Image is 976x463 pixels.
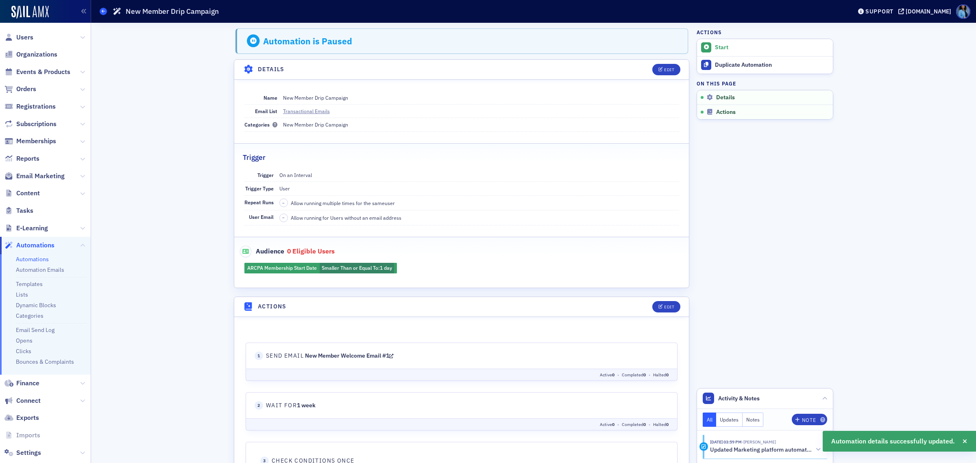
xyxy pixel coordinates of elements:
span: Organizations [16,50,57,59]
span: Allow running multiple times for the same user [291,199,395,207]
span: • [380,105,388,110]
h2: Trigger [243,152,266,163]
a: E-Learning [4,224,48,233]
span: • [412,55,419,61]
span: Profile [956,4,970,19]
span: 0 [386,424,388,429]
h4: Details [258,65,285,74]
span: 0 [354,203,357,208]
span: • [388,203,395,208]
span: 0 [409,325,412,331]
span: Send Email [32,35,159,43]
span: User Email [249,214,274,220]
button: Note [792,414,827,425]
span: 0 [408,424,411,429]
span: Completed [388,105,412,110]
div: New Member Drip Campaign [283,121,348,128]
div: Duplicate Automation [715,61,829,69]
div: Note [802,418,816,422]
span: Activity & Notes [718,394,760,403]
button: All [703,413,717,427]
button: [DOMAIN_NAME] [898,9,954,14]
span: 0 [386,203,388,208]
a: Email Send Log [16,326,54,334]
a: Imports [4,431,40,440]
a: Automations [16,256,49,263]
span: Finance [16,379,39,388]
span: Subscriptions [16,120,57,129]
span: Events & Products [16,68,70,76]
a: Subscriptions [4,120,57,129]
span: Active [366,105,380,110]
span: 0 [432,105,434,110]
span: Halt the automation [55,182,129,191]
button: Updated Marketing platform automation: New Member Drip Campaign [710,446,821,454]
h5: Updated Marketing platform automation: New Member Drip Campaign [710,446,812,454]
a: Connect [4,396,41,405]
a: Registrations [4,102,56,111]
span: Connect [16,396,41,405]
span: 5 [20,305,29,314]
a: Tasks [4,206,33,215]
a: New Member Welcome Email #2 [71,256,159,263]
button: Start [697,39,833,56]
a: Opens [16,337,33,344]
span: • [380,55,388,61]
a: Orders [4,85,36,94]
span: 0 eligible users [287,247,335,255]
span: Wait for [32,305,84,314]
span: Halted [388,424,411,429]
a: Events & Products [4,68,70,76]
button: Edit [652,301,680,312]
span: Users [16,33,33,42]
span: Whitney Mayo [742,439,776,445]
span: If [40,158,45,167]
a: Templates [16,280,43,288]
img: SailAMX [11,6,49,19]
a: Dynamic Blocks [16,301,56,309]
span: Imports [16,431,40,440]
div: Activity [699,442,708,451]
span: • [380,276,388,282]
a: Users [4,33,33,42]
span: Halted [412,55,434,61]
span: 6 [26,360,35,369]
span: Repeat Runs [244,199,274,205]
span: 3 [26,140,35,148]
span: Halted [412,325,434,331]
a: Lists [16,291,28,298]
span: 2 [20,84,29,93]
div: [DOMAIN_NAME] [906,8,951,15]
a: Email Marketing [4,172,65,181]
h4: Actions [697,28,722,36]
div: Start [715,44,829,51]
span: User [279,185,290,192]
button: Updates [716,413,743,427]
span: 1 [20,35,29,43]
span: 0 [409,55,412,61]
span: 1 week [63,85,81,92]
a: Duplicate Automation [697,56,833,74]
span: Reports [16,154,39,163]
span: 0 [378,325,380,331]
span: Registrations [16,102,56,111]
button: Edit [652,64,680,75]
span: • [357,203,364,208]
span: Actions [716,109,736,116]
span: Completed [388,276,412,282]
span: Content [16,189,40,198]
span: Automation details successfully updated. [831,437,955,446]
h4: On this page [697,80,833,87]
span: 0 [378,105,380,110]
span: Wait for [32,84,81,93]
span: If [40,379,45,388]
span: 0 [409,276,412,282]
div: Support [865,8,893,15]
span: Trigger Type [245,185,274,192]
span: Send Email [32,256,159,264]
span: Email Marketing [16,172,65,181]
span: Completed [388,325,412,331]
a: Exports [4,413,39,422]
span: • [380,325,388,331]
